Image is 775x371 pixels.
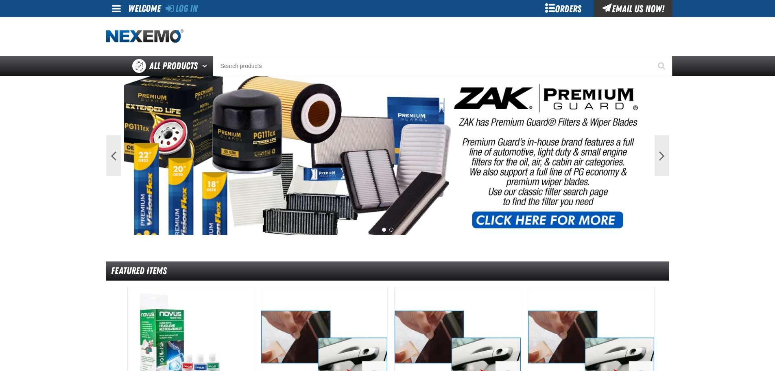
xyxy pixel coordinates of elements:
button: Start Searching [652,56,672,76]
button: Open All Products pages [199,56,213,76]
input: Search [213,56,672,76]
button: 2 of 2 [389,228,393,232]
button: Next [655,135,669,176]
span: All Products [149,59,198,73]
img: Nexemo logo [106,29,183,44]
div: Featured Items [106,261,669,281]
button: Previous [106,135,121,176]
img: PG Filters & Wipers [124,76,651,235]
button: 1 of 2 [382,228,386,232]
a: Log In [166,3,198,14]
